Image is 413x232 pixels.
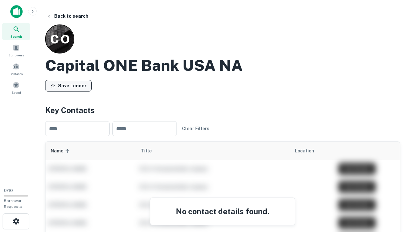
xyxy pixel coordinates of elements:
a: Search [2,23,30,40]
span: Saved [12,90,21,95]
span: Search [10,34,22,39]
span: 0 / 10 [4,188,13,193]
button: Clear Filters [179,123,212,134]
img: capitalize-icon.png [10,5,23,18]
a: Borrowers [2,42,30,59]
h4: Key Contacts [45,104,400,116]
span: Borrowers [8,53,24,58]
p: C O [50,30,69,48]
iframe: Chat Widget [381,180,413,211]
button: Back to search [44,10,91,22]
h4: No contact details found. [158,206,287,217]
h2: Capital ONE Bank USA NA [45,56,243,75]
a: Saved [2,79,30,96]
span: Borrower Requests [4,198,22,209]
span: Contacts [10,71,23,76]
a: Contacts [2,60,30,78]
button: Save Lender [45,80,92,92]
